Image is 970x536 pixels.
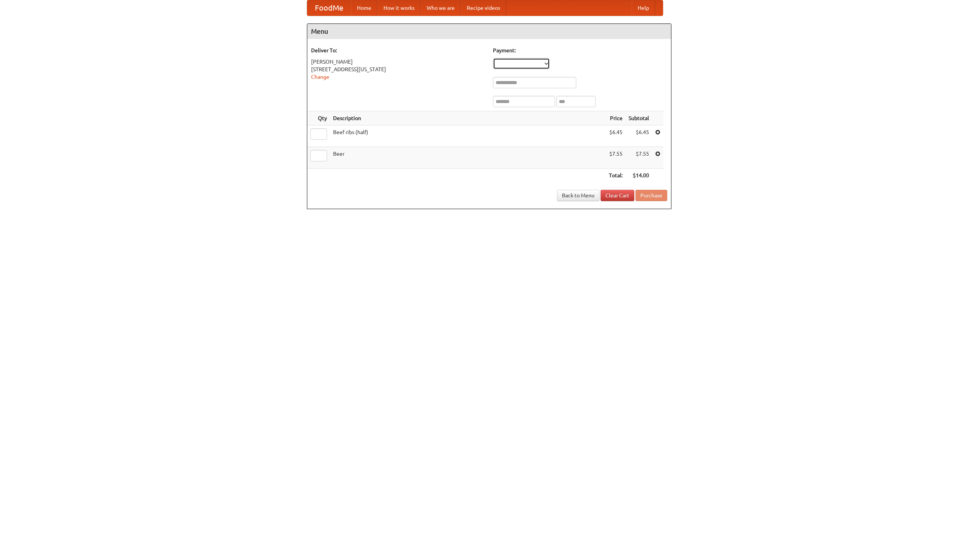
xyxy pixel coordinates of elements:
[606,169,626,183] th: Total:
[330,125,606,147] td: Beef ribs (half)
[311,58,485,66] div: [PERSON_NAME]
[606,111,626,125] th: Price
[330,147,606,169] td: Beer
[330,111,606,125] th: Description
[311,66,485,73] div: [STREET_ADDRESS][US_STATE]
[626,147,652,169] td: $7.55
[635,190,667,201] button: Purchase
[377,0,421,16] a: How it works
[606,147,626,169] td: $7.55
[632,0,655,16] a: Help
[626,111,652,125] th: Subtotal
[307,24,671,39] h4: Menu
[307,111,330,125] th: Qty
[311,47,485,54] h5: Deliver To:
[557,190,599,201] a: Back to Menu
[351,0,377,16] a: Home
[311,74,329,80] a: Change
[307,0,351,16] a: FoodMe
[601,190,634,201] a: Clear Cart
[626,125,652,147] td: $6.45
[606,125,626,147] td: $6.45
[461,0,506,16] a: Recipe videos
[493,47,667,54] h5: Payment:
[626,169,652,183] th: $14.00
[421,0,461,16] a: Who we are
